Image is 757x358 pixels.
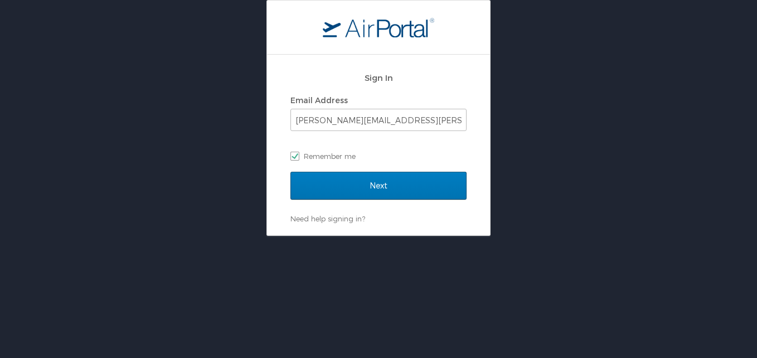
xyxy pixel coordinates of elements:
[290,95,348,105] label: Email Address
[290,148,467,165] label: Remember me
[290,172,467,200] input: Next
[290,214,365,223] a: Need help signing in?
[323,17,434,37] img: logo
[290,71,467,84] h2: Sign In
